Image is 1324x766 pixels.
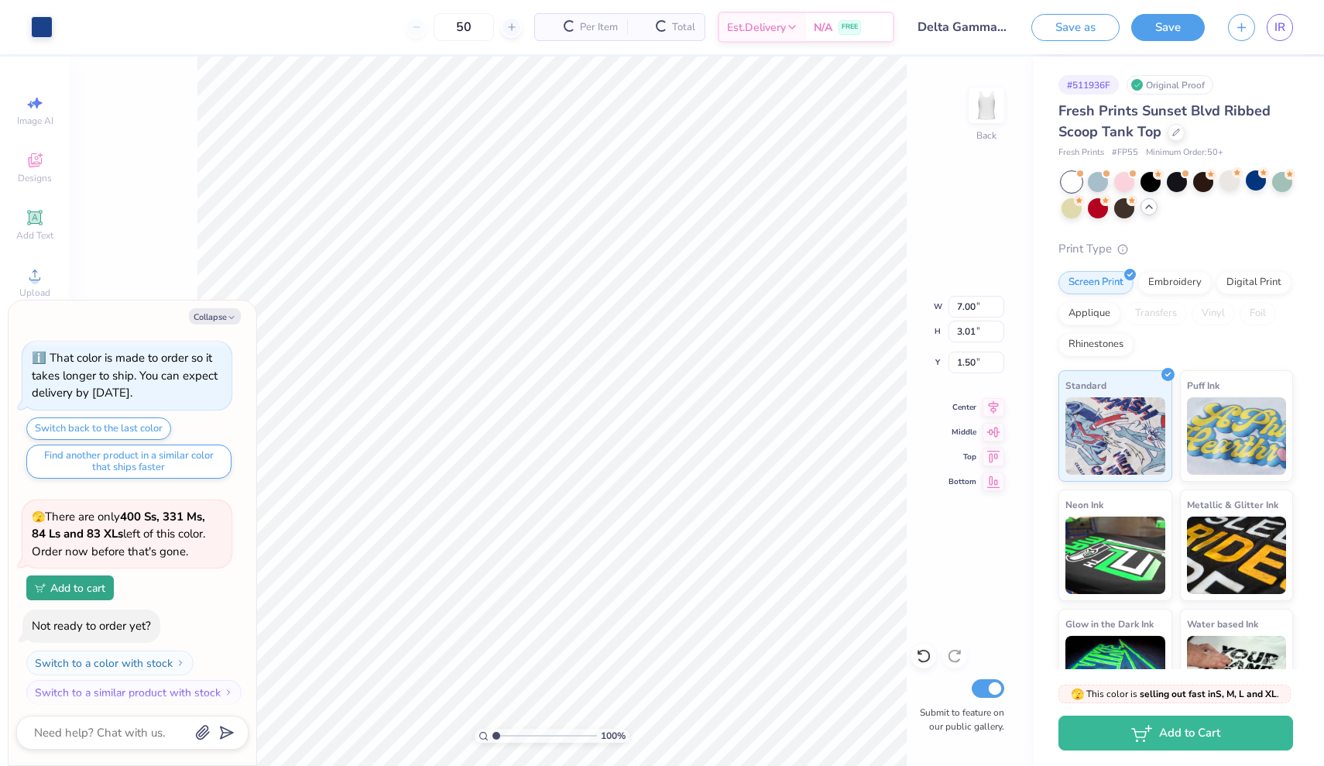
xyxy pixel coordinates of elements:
div: Transfers [1125,302,1187,325]
div: Not ready to order yet? [32,618,151,634]
img: Neon Ink [1065,517,1165,594]
span: 100 % [601,729,626,743]
span: Add Text [16,229,53,242]
button: Switch to a similar product with stock [26,680,242,705]
button: Save [1131,14,1205,41]
div: Applique [1058,302,1120,325]
button: Collapse [189,308,241,325]
button: Find another product in a similar color that ships faster [26,445,232,479]
div: Rhinestones [1058,333,1134,356]
span: Per Item [580,19,618,36]
span: IR [1274,19,1285,36]
div: Vinyl [1192,302,1235,325]
span: Minimum Order: 50 + [1146,146,1223,160]
button: Switch back to the last color [26,417,171,440]
img: Switch to a similar product with stock [224,688,233,697]
div: # 511936F [1058,75,1119,94]
span: Neon Ink [1065,496,1103,513]
span: # FP55 [1112,146,1138,160]
button: Add to cart [26,575,114,600]
span: 🫣 [32,510,45,524]
img: Standard [1065,397,1165,475]
img: Puff Ink [1187,397,1287,475]
img: Back [971,90,1002,121]
span: Standard [1065,377,1106,393]
span: Metallic & Glitter Ink [1187,496,1278,513]
div: Original Proof [1127,75,1213,94]
img: Add to cart [35,583,46,593]
div: Back [976,129,996,143]
span: There are only left of this color. Order now before that's gone. [32,509,205,559]
div: That color is made to order so it takes longer to ship. You can expect delivery by [DATE]. [32,350,218,400]
span: Designs [18,172,52,184]
div: Foil [1240,302,1276,325]
span: N/A [814,19,832,36]
span: Image AI [17,115,53,127]
img: Water based Ink [1187,636,1287,713]
strong: selling out fast in S, M, L and XL [1140,688,1277,700]
button: Switch to a color with stock [26,651,194,675]
span: Middle [948,427,976,438]
span: Glow in the Dark Ink [1065,616,1154,632]
img: Metallic & Glitter Ink [1187,517,1287,594]
span: This color is . [1071,687,1279,701]
span: Puff Ink [1187,377,1219,393]
input: – – [434,13,494,41]
span: Center [948,402,976,413]
span: Fresh Prints Sunset Blvd Ribbed Scoop Tank Top [1058,101,1271,141]
input: Untitled Design [906,12,1020,43]
div: Embroidery [1138,271,1212,294]
img: Switch to a color with stock [176,658,185,668]
a: IR [1267,14,1293,41]
button: Add to Cart [1058,716,1293,751]
span: Fresh Prints [1058,146,1104,160]
button: Save as [1031,14,1120,41]
span: Est. Delivery [727,19,786,36]
span: Total [672,19,695,36]
img: Glow in the Dark Ink [1065,636,1165,713]
span: Bottom [948,476,976,487]
label: Submit to feature on our public gallery. [911,706,1004,733]
span: FREE [842,22,858,33]
span: Water based Ink [1187,616,1258,632]
span: 🫣 [1071,687,1084,702]
div: Print Type [1058,240,1293,258]
span: Upload [19,287,50,299]
span: Top [948,452,976,462]
div: Digital Print [1216,271,1291,294]
div: Screen Print [1058,271,1134,294]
